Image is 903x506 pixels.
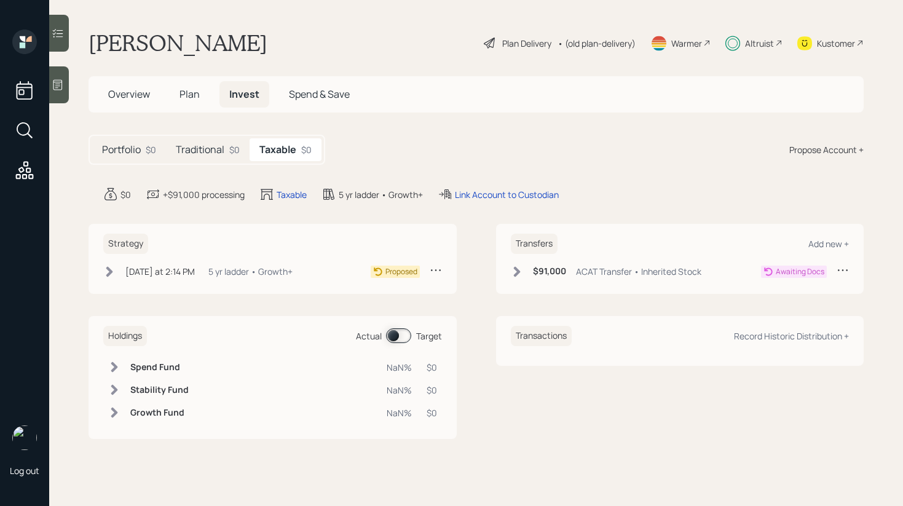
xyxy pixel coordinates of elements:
[208,265,293,278] div: 5 yr ladder • Growth+
[502,37,551,50] div: Plan Delivery
[130,408,189,418] h6: Growth Fund
[176,144,224,156] h5: Traditional
[103,326,147,346] h6: Holdings
[385,266,417,277] div: Proposed
[533,266,566,277] h6: $91,000
[130,385,189,395] h6: Stability Fund
[671,37,702,50] div: Warmer
[289,87,350,101] span: Spend & Save
[416,330,442,342] div: Target
[277,188,307,201] div: Taxable
[776,266,824,277] div: Awaiting Docs
[146,143,156,156] div: $0
[130,362,189,373] h6: Spend Fund
[427,406,437,419] div: $0
[179,87,200,101] span: Plan
[511,234,558,254] h6: Transfers
[229,143,240,156] div: $0
[808,238,849,250] div: Add new +
[455,188,559,201] div: Link Account to Custodian
[427,361,437,374] div: $0
[301,143,312,156] div: $0
[576,265,701,278] div: ACAT Transfer • Inherited Stock
[387,406,412,419] div: NaN%
[108,87,150,101] span: Overview
[163,188,245,201] div: +$91,000 processing
[558,37,636,50] div: • (old plan-delivery)
[387,384,412,397] div: NaN%
[511,326,572,346] h6: Transactions
[125,265,195,278] div: [DATE] at 2:14 PM
[102,144,141,156] h5: Portfolio
[10,465,39,476] div: Log out
[356,330,382,342] div: Actual
[259,144,296,156] h5: Taxable
[817,37,855,50] div: Kustomer
[339,188,423,201] div: 5 yr ladder • Growth+
[387,361,412,374] div: NaN%
[89,30,267,57] h1: [PERSON_NAME]
[734,330,849,342] div: Record Historic Distribution +
[427,384,437,397] div: $0
[789,143,864,156] div: Propose Account +
[745,37,774,50] div: Altruist
[12,425,37,450] img: retirable_logo.png
[229,87,259,101] span: Invest
[103,234,148,254] h6: Strategy
[120,188,131,201] div: $0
